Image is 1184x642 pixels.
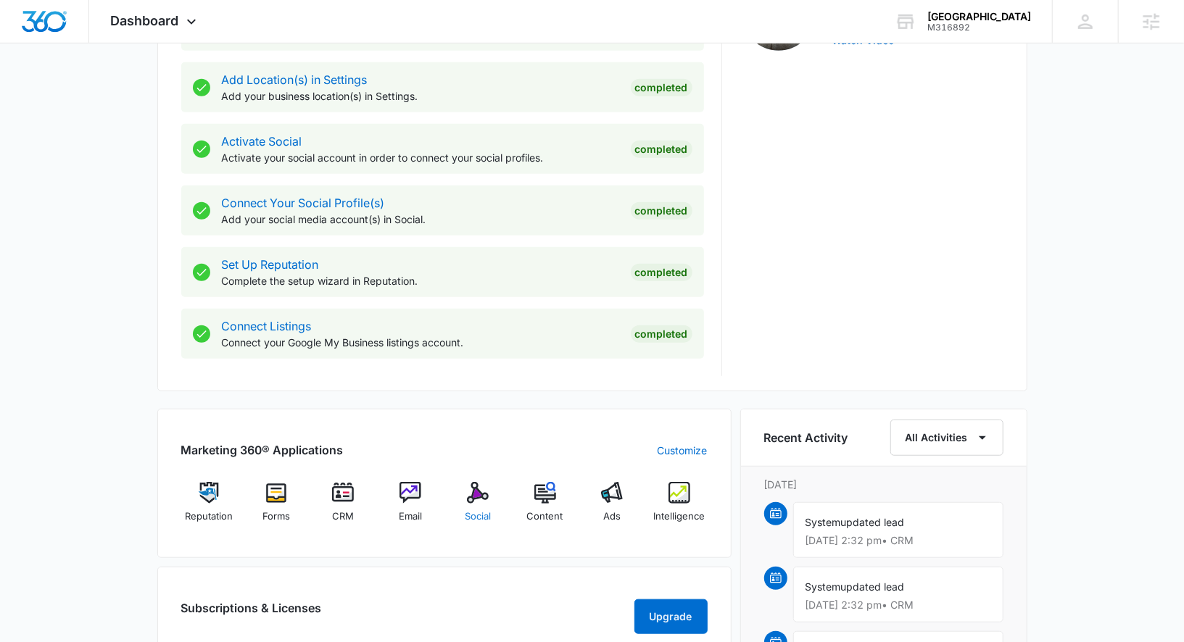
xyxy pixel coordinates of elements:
[841,580,905,593] span: updated lead
[248,482,304,534] a: Forms
[465,509,491,524] span: Social
[631,264,692,281] div: Completed
[658,443,708,458] a: Customize
[222,257,319,272] a: Set Up Reputation
[603,509,621,524] span: Ads
[584,482,640,534] a: Ads
[527,509,563,524] span: Content
[764,429,848,446] h6: Recent Activity
[181,482,237,534] a: Reputation
[332,509,354,524] span: CRM
[399,509,422,524] span: Email
[652,482,708,534] a: Intelligence
[185,509,233,524] span: Reputation
[222,88,619,104] p: Add your business location(s) in Settings.
[634,599,708,634] button: Upgrade
[806,516,841,528] span: System
[841,516,905,528] span: updated lead
[806,580,841,593] span: System
[315,482,371,534] a: CRM
[806,535,991,546] p: [DATE] 2:32 pm • CRM
[517,482,573,534] a: Content
[111,13,179,28] span: Dashboard
[927,11,1031,22] div: account name
[222,150,619,165] p: Activate your social account in order to connect your social profiles.
[262,509,290,524] span: Forms
[806,600,991,610] p: [DATE] 2:32 pm • CRM
[654,509,705,524] span: Intelligence
[631,141,692,158] div: Completed
[890,420,1003,456] button: All Activities
[222,196,385,210] a: Connect Your Social Profile(s)
[222,72,368,87] a: Add Location(s) in Settings
[222,335,619,350] p: Connect your Google My Business listings account.
[222,319,312,333] a: Connect Listings
[631,202,692,220] div: Completed
[832,36,895,46] button: Watch Video
[181,441,344,459] h2: Marketing 360® Applications
[450,482,506,534] a: Social
[383,482,439,534] a: Email
[181,599,322,628] h2: Subscriptions & Licenses
[222,273,619,288] p: Complete the setup wizard in Reputation.
[631,325,692,343] div: Completed
[764,477,1003,492] p: [DATE]
[927,22,1031,33] div: account id
[222,134,302,149] a: Activate Social
[222,212,619,227] p: Add your social media account(s) in Social.
[631,79,692,96] div: Completed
